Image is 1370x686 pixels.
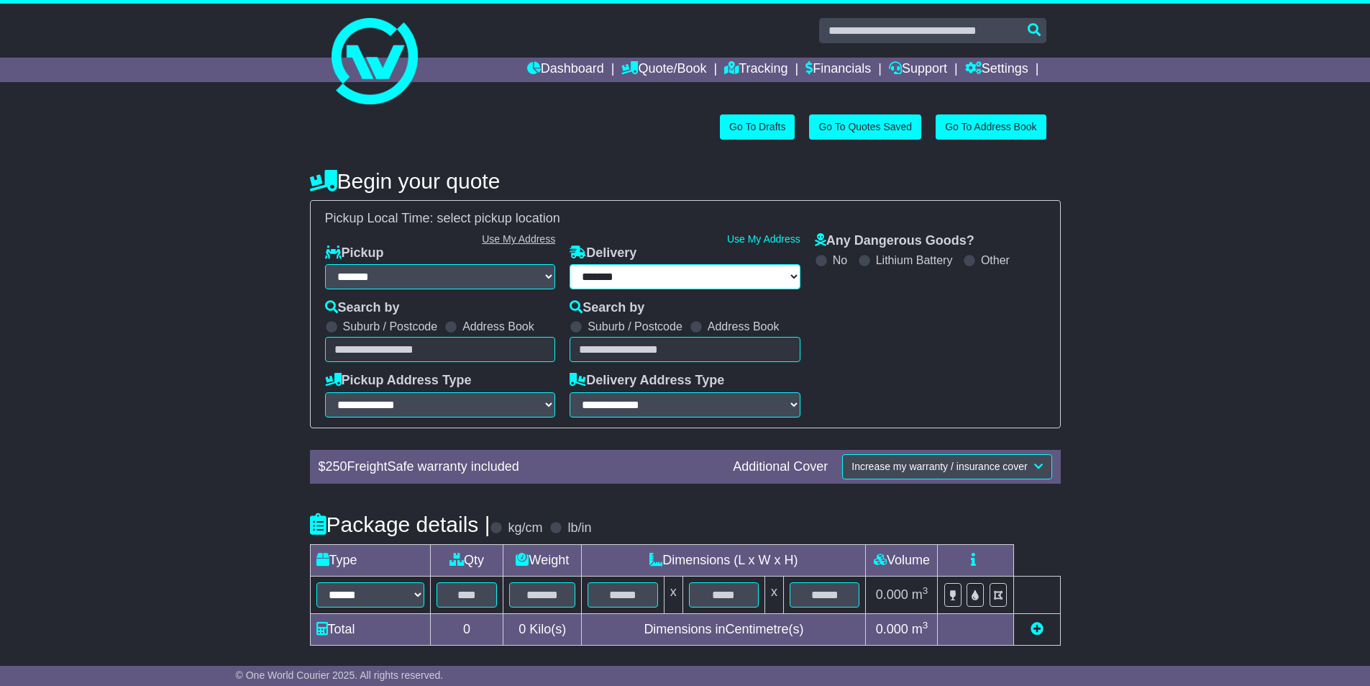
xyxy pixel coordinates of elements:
a: Support [889,58,947,82]
label: Search by [325,300,400,316]
span: Increase my warranty / insurance cover [851,461,1027,472]
label: Pickup Address Type [325,373,472,389]
label: Pickup [325,245,384,261]
label: Lithium Battery [876,253,953,267]
div: Pickup Local Time: [318,211,1053,227]
a: Tracking [724,58,787,82]
span: 0.000 [876,587,908,602]
td: Kilo(s) [503,613,582,645]
td: Weight [503,544,582,576]
td: 0 [430,613,503,645]
h4: Package details | [310,513,490,536]
span: select pickup location [437,211,560,225]
a: Quote/Book [621,58,706,82]
a: Use My Address [482,233,555,245]
td: Qty [430,544,503,576]
span: 0.000 [876,622,908,636]
sup: 3 [923,585,928,596]
label: Delivery Address Type [570,373,724,389]
span: 250 [326,459,347,474]
label: Any Dangerous Goods? [815,233,974,249]
h4: Begin your quote [310,169,1061,193]
a: Settings [965,58,1028,82]
span: m [912,622,928,636]
td: x [765,576,784,613]
label: Suburb / Postcode [343,320,438,333]
span: m [912,587,928,602]
td: Dimensions (L x W x H) [582,544,866,576]
label: lb/in [567,520,591,536]
span: © One World Courier 2025. All rights reserved. [236,669,444,681]
span: 0 [519,622,526,636]
a: Add new item [1031,622,1044,636]
label: No [833,253,847,267]
label: Address Book [462,320,534,333]
td: Type [310,544,430,576]
a: Dashboard [527,58,604,82]
a: Go To Drafts [720,114,795,140]
label: Address Book [708,320,780,333]
td: x [664,576,682,613]
td: Dimensions in Centimetre(s) [582,613,866,645]
a: Go To Address Book [936,114,1046,140]
label: kg/cm [508,520,542,536]
a: Use My Address [727,233,800,245]
div: $ FreightSafe warranty included [311,459,726,475]
td: Volume [866,544,938,576]
sup: 3 [923,620,928,631]
a: Financials [805,58,871,82]
label: Other [981,253,1010,267]
a: Go To Quotes Saved [809,114,921,140]
td: Total [310,613,430,645]
button: Increase my warranty / insurance cover [842,454,1051,479]
label: Delivery [570,245,636,261]
label: Search by [570,300,644,316]
div: Additional Cover [726,459,835,475]
label: Suburb / Postcode [588,320,682,333]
